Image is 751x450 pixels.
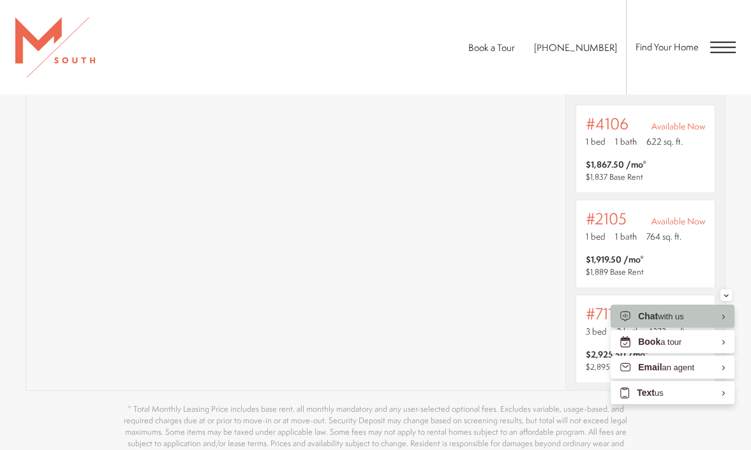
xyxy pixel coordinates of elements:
[576,294,715,383] a: View #7110
[615,230,637,243] span: 1 bath
[586,115,628,133] span: #4106
[586,325,607,338] span: 3 bed
[710,41,736,53] button: Open Menu
[586,361,646,372] span: $2,895 Base Rent
[586,158,646,171] span: $1,867.50 /mo*
[468,41,515,55] a: Book a Tour
[534,41,617,55] a: Call Us at 813-570-8014
[586,210,627,228] span: #2105
[576,200,715,288] a: View #2105
[586,266,644,277] span: $1,889 Base Rent
[586,305,623,323] span: #7110
[586,171,643,182] span: $1,837 Base Rent
[646,135,683,148] span: 622 sq. ft.
[615,135,637,148] span: 1 bath
[651,215,705,228] span: Available Now
[586,230,606,243] span: 1 bed
[586,253,644,266] span: $1,919.50 /mo*
[646,230,681,243] span: 764 sq. ft.
[534,41,617,55] span: [PHONE_NUMBER]
[576,105,715,193] a: View #4106
[651,120,705,133] span: Available Now
[586,348,648,361] span: $2,925.50 /mo*
[15,18,95,78] img: MSouth
[636,41,699,54] a: Find Your Home
[586,135,606,148] span: 1 bed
